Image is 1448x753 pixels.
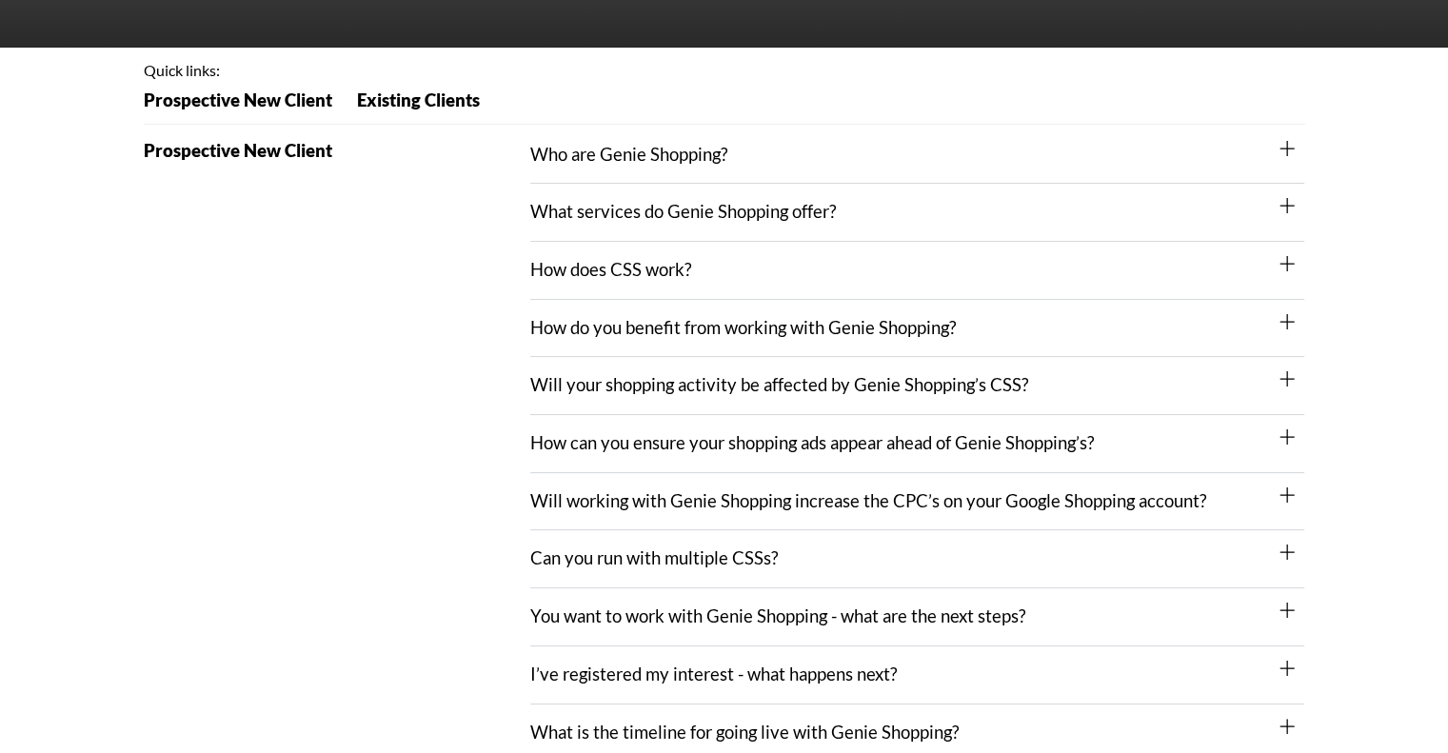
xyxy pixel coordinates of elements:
[530,646,1304,704] div: I’ve registered my interest - what happens next?
[144,63,1305,78] h4: Quick links:
[530,490,1206,511] a: Will working with Genie Shopping increase the CPC’s on your Google Shopping account?
[530,242,1304,300] div: How does CSS work?
[530,127,1304,185] div: Who are Genie Shopping?
[530,605,1025,626] a: You want to work with Genie Shopping - what are the next steps?
[357,91,480,109] span: Existing Clients
[530,259,691,280] a: How does CSS work?
[144,91,345,122] a: Prospective New Client
[530,432,1094,453] a: How can you ensure your shopping ads appear ahead of Genie Shopping’s?
[530,317,956,338] a: How do you benefit from working with Genie Shopping?
[144,91,332,109] span: Prospective New Client
[530,201,836,222] a: What services do Genie Shopping offer?
[530,415,1304,473] div: How can you ensure your shopping ads appear ahead of Genie Shopping’s?
[530,374,1028,395] a: Will your shopping activity be affected by Genie Shopping’s CSS?
[530,588,1304,646] div: You want to work with Genie Shopping - what are the next steps?
[530,530,1304,588] div: Can you run with multiple CSSs?
[144,142,531,160] h2: Prospective New Client
[530,184,1304,242] div: What services do Genie Shopping offer?
[530,473,1304,531] div: Will working with Genie Shopping increase the CPC’s on your Google Shopping account?
[530,144,727,165] a: Who are Genie Shopping?
[530,357,1304,415] div: Will your shopping activity be affected by Genie Shopping’s CSS?
[530,664,897,684] a: I’ve registered my interest - what happens next?
[530,547,778,568] a: Can you run with multiple CSSs?
[530,722,959,743] a: What is the timeline for going live with Genie Shopping?
[530,300,1304,358] div: How do you benefit from working with Genie Shopping?
[345,91,492,122] a: Existing Clients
